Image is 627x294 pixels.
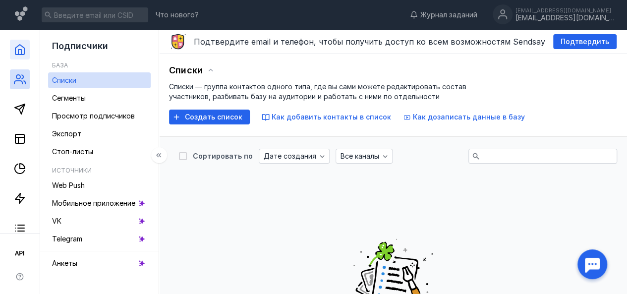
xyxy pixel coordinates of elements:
[48,108,151,124] a: Просмотр подписчиков
[48,144,151,160] a: Стоп-листы
[52,259,77,267] span: Анкеты
[48,90,151,106] a: Сегменты
[48,213,151,229] a: VK
[515,14,615,22] div: [EMAIL_ADDRESS][DOMAIN_NAME]
[52,199,135,207] span: Мобильное приложение
[553,34,617,49] button: Подтвердить
[193,153,253,160] div: Сортировать по
[42,7,148,22] input: Введите email или CSID
[341,152,379,161] span: Все каналы
[52,167,92,174] h5: Источники
[48,255,151,271] a: Анкеты
[413,113,525,121] span: Как дозаписать данные в базу
[194,37,545,47] span: Подтвердите email и телефон, чтобы получить доступ ко всем возможностям Sendsay
[169,82,466,101] span: Списки — группа контактов одного типа, где вы сами можете редактировать состав участников, разбив...
[48,72,151,88] a: Списки
[405,10,482,20] a: Журнал заданий
[156,11,199,18] span: Что нового?
[52,112,135,120] span: Просмотр подписчиков
[169,65,203,76] span: Списки
[151,11,204,18] a: Что нового?
[264,152,316,161] span: Дате создания
[561,38,609,46] span: Подтвердить
[272,113,391,121] span: Как добавить контакты в список
[48,177,151,193] a: Web Push
[169,110,250,124] button: Создать список
[52,217,61,225] span: VK
[48,126,151,142] a: Экспорт
[52,61,68,69] h5: База
[52,181,85,189] span: Web Push
[52,94,86,102] span: Сегменты
[259,149,330,164] button: Дате создания
[52,41,108,51] span: Подписчики
[52,76,76,84] span: Списки
[48,195,151,211] a: Мобильное приложение
[52,129,81,138] span: Экспорт
[262,112,391,122] button: Как добавить контакты в список
[336,149,393,164] button: Все каналы
[48,231,151,247] a: Telegram
[420,10,477,20] span: Журнал заданий
[52,147,93,156] span: Стоп-листы
[52,235,82,243] span: Telegram
[185,113,242,121] span: Создать список
[515,7,615,13] div: [EMAIL_ADDRESS][DOMAIN_NAME]
[403,112,525,122] button: Как дозаписать данные в базу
